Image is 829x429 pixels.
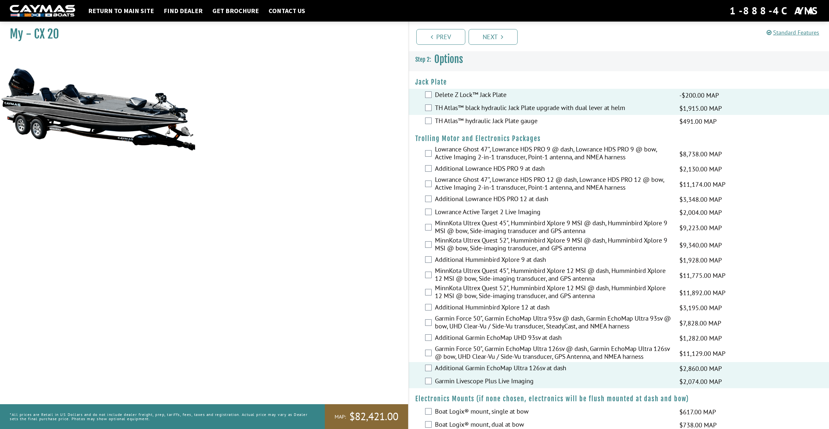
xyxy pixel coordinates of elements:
[325,404,408,429] a: MAP:$82,421.00
[160,7,206,15] a: Find Dealer
[435,145,671,163] label: Lowrance Ghost 47", Lowrance HDS PRO 9 @ dash, Lowrance HDS PRO 9 @ bow, Active Imaging 2-in-1 tr...
[679,255,722,265] span: $1,928.00 MAP
[679,208,722,217] span: $2,004.00 MAP
[679,288,725,298] span: $11,892.00 MAP
[435,267,671,284] label: MinnKota Ultrex Quest 45", Humminbird Xplore 12 MSI @ dash, Humminbird Xplore 12 MSI @ bow, Side-...
[435,314,671,332] label: Garmin Force 50", Garmin EchoMap Ultra 93sv @ dash, Garmin EchoMap Ultra 93sv @ bow, UHD Clear-Vu...
[469,29,518,45] a: Next
[679,377,722,387] span: $2,074.00 MAP
[679,117,717,126] span: $491.00 MAP
[349,410,398,423] span: $82,421.00
[679,149,722,159] span: $8,738.00 MAP
[679,223,722,233] span: $9,223.00 MAP
[435,364,671,373] label: Additional Garmin EchoMap Ultra 126sv at dash
[679,318,721,328] span: $7,828.00 MAP
[10,5,75,17] img: white-logo-c9c8dbefe5ff5ceceb0f0178aa75bf4bb51f6bca0971e226c86eb53dfe498488.png
[435,219,671,236] label: MinnKota Ultrex Quest 45", Humminbird Xplore 9 MSI @ dash, Humminbird Xplore 9 MSI @ bow, Side-im...
[679,103,722,113] span: $1,915.00 MAP
[679,180,725,189] span: $11,174.00 MAP
[265,7,308,15] a: Contact Us
[679,407,716,417] span: $617.00 MAP
[679,90,719,100] span: -$200.00 MAP
[10,27,392,41] h1: My - CX 20
[679,333,722,343] span: $1,282.00 MAP
[335,413,346,420] span: MAP:
[435,407,671,417] label: Boat Logix® mount, single at bow
[435,208,671,217] label: Lowrance Active Target 2 Live Imaging
[435,334,671,343] label: Additional Garmin EchoMap UHD 93sv at dash
[435,104,671,113] label: TH Atlas™ black hydraulic Jack Plate upgrade with dual lever at helm
[679,364,722,373] span: $2,860.00 MAP
[415,395,823,403] h4: Electronics Mounts (if none chosen, electronics will be flush mounted at dash and bow)
[435,165,671,174] label: Additional Lowrance HDS PRO 9 at dash
[435,303,671,313] label: Additional Humminbird Xplore 12 at dash
[435,117,671,126] label: TH Atlas™ hydraulic Jack Plate gauge
[679,240,722,250] span: $9,340.00 MAP
[435,284,671,301] label: MinnKota Ultrex Quest 52", Humminbird Xplore 12 MSI @ dash, Humminbird Xplore 12 MSI @ bow, Side-...
[679,164,722,174] span: $2,130.00 MAP
[435,195,671,204] label: Additional Lowrance HDS PRO 12 at dash
[679,303,722,313] span: $3,195.00 MAP
[730,4,819,18] div: 1-888-4CAYMAS
[415,135,823,143] h4: Trolling Motor and Electronics Packages
[415,78,823,86] h4: Jack Plate
[679,349,725,358] span: $11,129.00 MAP
[435,377,671,387] label: Garmin Livescope Plus Live Imaging
[435,176,671,193] label: Lowrance Ghost 47", Lowrance HDS PRO 12 @ dash, Lowrance HDS PRO 12 @ bow, Active Imaging 2-in-1 ...
[435,236,671,254] label: MinnKota Ultrex Quest 52", Humminbird Xplore 9 MSI @ dash, Humminbird Xplore 9 MSI @ bow, Side-im...
[679,195,722,204] span: $3,348.00 MAP
[10,409,310,424] p: *All prices are Retail in US Dollars and do not include dealer freight, prep, tariffs, fees, taxe...
[416,29,465,45] a: Prev
[767,29,819,36] a: Standard Features
[209,7,262,15] a: Get Brochure
[435,256,671,265] label: Additional Humminbird Xplore 9 at dash
[435,91,671,100] label: Delete Z Lock™ Jack Plate
[435,345,671,362] label: Garmin Force 50", Garmin EchoMap Ultra 126sv @ dash, Garmin EchoMap Ultra 126sv @ bow, UHD Clear-...
[85,7,157,15] a: Return to main site
[679,271,725,280] span: $11,775.00 MAP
